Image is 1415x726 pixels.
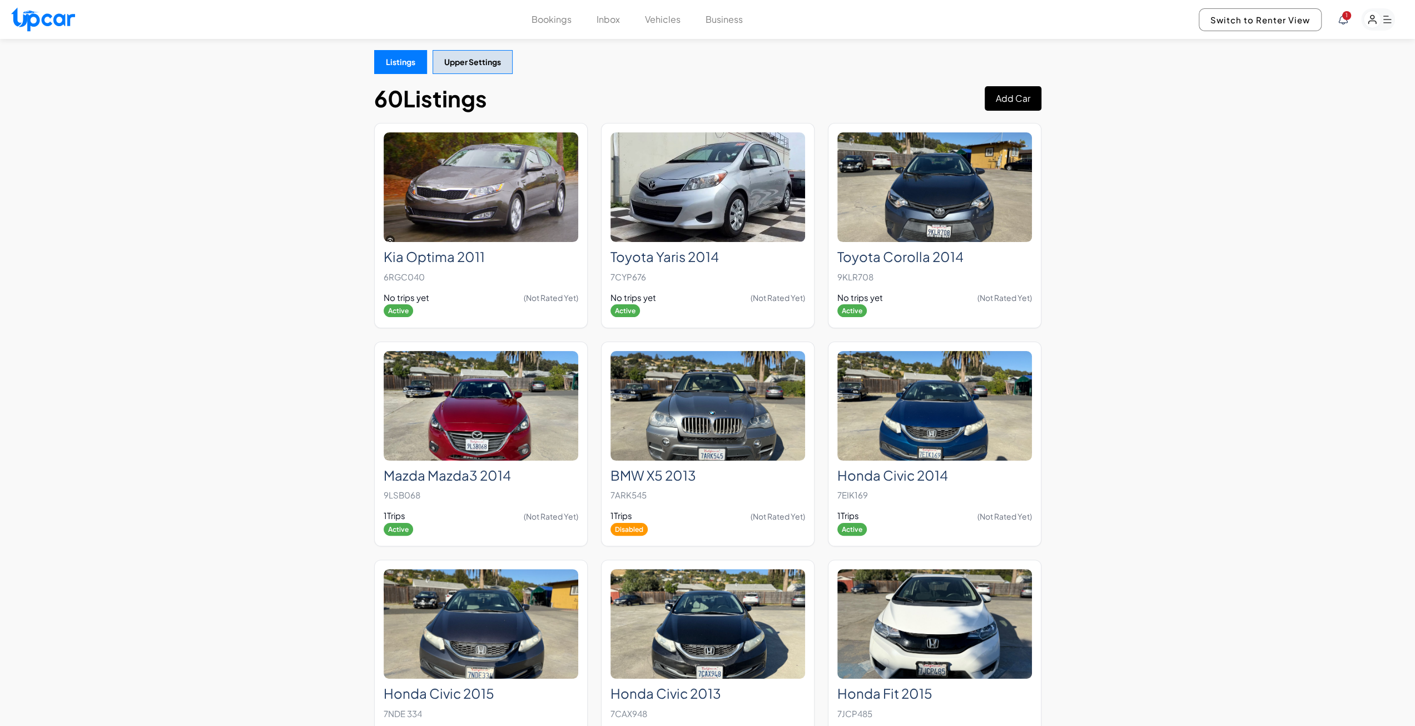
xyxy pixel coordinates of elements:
img: Toyota Yaris 2014 [610,132,805,242]
button: Listings [374,50,427,74]
p: 9KLR708 [837,269,1032,285]
h2: Kia Optima 2011 [384,249,578,265]
span: (Not Rated Yet) [751,292,805,303]
button: Add Car [985,86,1041,111]
img: Honda Civic 2013 [610,569,805,679]
span: No trips yet [384,292,429,304]
p: 9LSB068 [384,487,578,503]
span: (Not Rated Yet) [751,511,805,522]
h1: 60 Listings [374,85,487,112]
p: 7NDE 334 [384,706,578,722]
span: Active [384,304,413,317]
p: 7CYP676 [610,269,805,285]
span: No trips yet [610,292,656,304]
img: Upcar Logo [11,7,75,31]
span: 1 Trips [384,510,405,522]
button: Switch to Renter View [1199,8,1322,31]
button: Upper Settings [433,50,513,74]
img: Kia Optima 2011 [384,132,578,242]
h2: BMW X5 2013 [610,467,805,483]
button: Vehicles [645,13,681,26]
p: 7EIK169 [837,487,1032,503]
img: Honda Fit 2015 [837,569,1032,679]
img: Mazda Mazda3 2014 [384,351,578,461]
button: Bookings [532,13,572,26]
p: 7CAX948 [610,706,805,722]
span: Active [384,523,413,536]
span: (Not Rated Yet) [977,511,1032,522]
img: Toyota Corolla 2014 [837,132,1032,242]
h2: Honda Civic 2014 [837,467,1032,483]
p: 6RGC040 [384,269,578,285]
span: (Not Rated Yet) [524,292,578,303]
span: No trips yet [837,292,883,304]
button: Business [706,13,743,26]
h2: Toyota Yaris 2014 [610,249,805,265]
span: (Not Rated Yet) [977,292,1032,303]
span: Active [837,304,867,317]
span: (Not Rated Yet) [524,511,578,522]
h2: Mazda Mazda3 2014 [384,467,578,483]
img: Honda Civic 2015 [384,569,578,679]
button: Inbox [597,13,620,26]
span: Active [610,304,640,317]
h2: Honda Fit 2015 [837,685,1032,702]
span: Active [837,523,867,536]
h2: Toyota Corolla 2014 [837,249,1032,265]
span: 1 Trips [610,510,632,522]
img: BMW X5 2013 [610,351,805,461]
p: 7ARK545 [610,487,805,503]
h2: Honda Civic 2013 [610,685,805,702]
span: 1 Trips [837,510,859,522]
span: You have new notifications [1342,11,1351,20]
h2: Honda Civic 2015 [384,685,578,702]
span: Disabled [610,523,648,536]
p: 7JCP485 [837,706,1032,722]
img: Honda Civic 2014 [837,351,1032,461]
